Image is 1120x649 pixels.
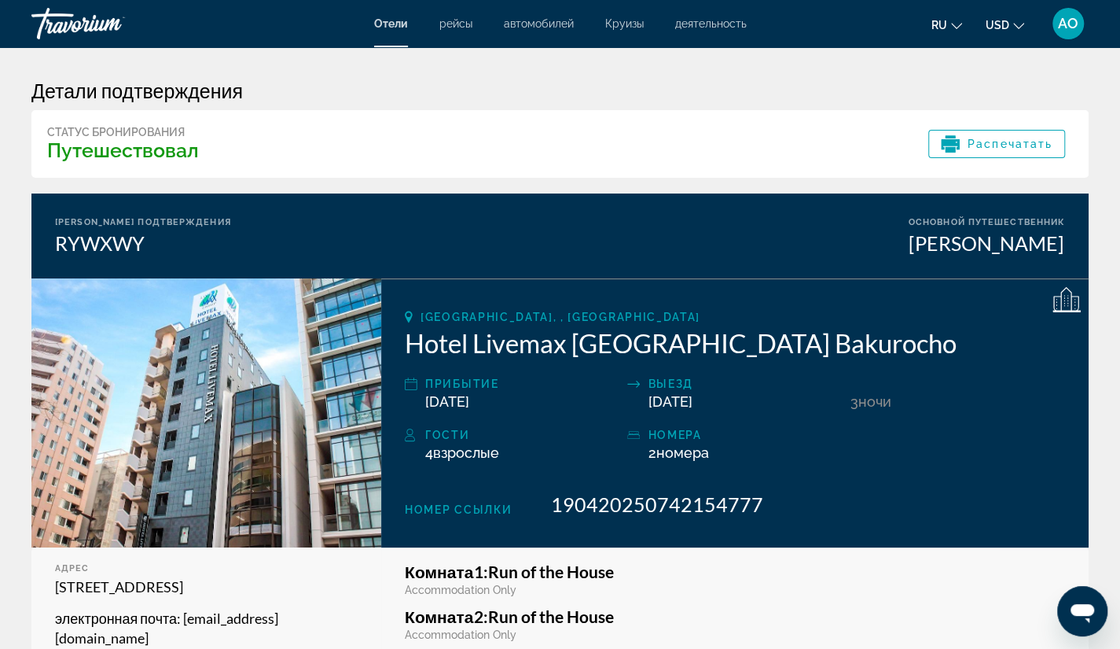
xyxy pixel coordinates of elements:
[858,393,891,410] span: ночи
[1048,7,1089,40] button: User Menu
[605,17,644,30] a: Круизы
[405,584,516,596] span: Accommodation Only
[504,17,574,30] a: автомобилей
[931,13,962,36] button: Change language
[1057,586,1107,636] iframe: Кнопка запуска окна обмена сообщениями
[675,17,747,30] a: деятельность
[405,629,516,641] span: Accommodation Only
[47,126,199,138] div: Статус бронирования
[405,503,512,516] span: Номер ссылки
[405,607,473,626] span: Комната
[909,231,1065,255] div: [PERSON_NAME]
[405,608,1065,625] h3: Run of the House
[648,393,692,410] span: [DATE]
[425,374,619,393] div: прибытие
[405,327,1065,359] h2: Hotel Livemax [GEOGRAPHIC_DATA] Bakurocho
[425,393,469,410] span: [DATE]
[55,610,177,627] span: электронная почта
[405,563,1065,581] h3: Run of the House
[55,563,358,573] div: адрес
[986,19,1009,31] span: USD
[47,138,199,162] h3: Путешествовал
[850,393,858,410] span: 3
[655,444,708,461] span: номера
[425,426,619,444] div: Гости
[986,13,1024,36] button: Change currency
[1058,16,1078,31] span: AO
[968,138,1052,150] span: Распечатать
[433,444,499,461] span: Взрослые
[648,444,708,461] span: 2
[55,217,231,227] div: [PERSON_NAME] подтверждения
[31,3,189,44] a: Travorium
[31,79,1089,102] h3: Детали подтверждения
[909,217,1065,227] div: Основной путешественник
[425,444,499,461] span: 4
[648,426,842,444] div: номера
[648,374,842,393] div: Выезд
[374,17,408,30] a: Отели
[55,577,358,597] p: [STREET_ADDRESS]
[931,19,947,31] span: ru
[55,231,231,255] div: RYWXWY
[405,562,487,581] span: 1:
[439,17,472,30] a: рейсы
[551,492,763,516] span: 190420250742154777
[405,562,473,581] span: Комната
[405,607,487,626] span: 2:
[420,311,700,323] span: [GEOGRAPHIC_DATA], , [GEOGRAPHIC_DATA]
[928,130,1065,158] button: Распечатать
